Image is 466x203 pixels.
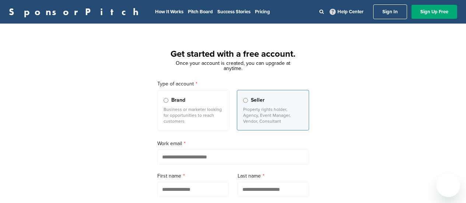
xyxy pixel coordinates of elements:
a: Sign Up Free [411,5,457,19]
p: Property rights holder, Agency, Event Manager, Vendor, Consultant [243,106,303,124]
input: Seller Property rights holder, Agency, Event Manager, Vendor, Consultant [243,98,248,103]
a: SponsorPitch [9,7,143,17]
a: How It Works [155,9,183,15]
input: Brand Business or marketer looking for opportunities to reach customers [164,98,168,103]
label: First name [157,172,229,180]
label: Type of account [157,80,309,88]
h1: Get started with a free account. [148,48,318,61]
a: Success Stories [217,9,250,15]
iframe: Button to launch messaging window [437,174,460,197]
a: Help Center [328,7,365,16]
label: Work email [157,140,309,148]
p: Business or marketer looking for opportunities to reach customers [164,106,223,124]
span: Brand [171,96,185,104]
label: Last name [238,172,309,180]
a: Pitch Board [188,9,213,15]
span: Seller [251,96,264,104]
span: Once your account is created, you can upgrade at anytime. [176,60,290,71]
a: Pricing [255,9,270,15]
a: Sign In [373,4,407,19]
